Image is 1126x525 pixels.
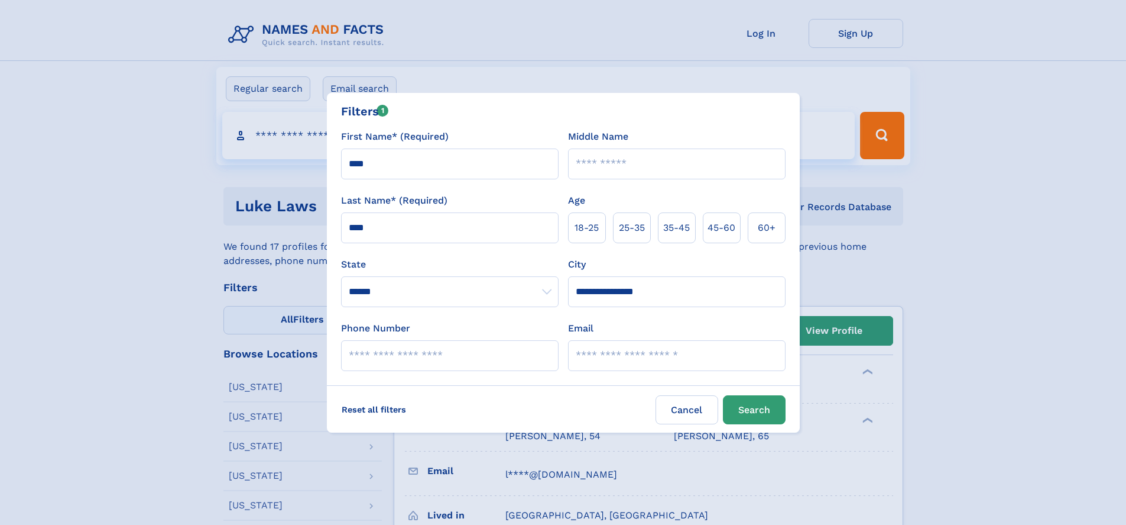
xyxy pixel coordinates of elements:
label: Email [568,321,593,336]
label: Middle Name [568,130,628,144]
span: 45‑60 [708,221,735,235]
button: Search [723,395,786,424]
label: Phone Number [341,321,410,336]
label: City [568,257,586,272]
label: Reset all filters [334,395,414,424]
span: 18‑25 [575,221,599,235]
div: Filters [341,102,389,120]
label: Age [568,194,585,208]
label: State [341,257,559,272]
label: First Name* (Required) [341,130,449,144]
span: 60+ [758,221,775,235]
label: Cancel [656,395,718,424]
label: Last Name* (Required) [341,194,447,208]
span: 25‑35 [619,221,645,235]
span: 35‑45 [663,221,690,235]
